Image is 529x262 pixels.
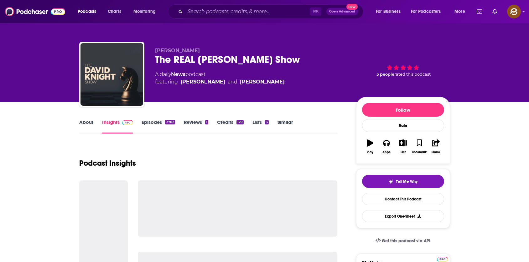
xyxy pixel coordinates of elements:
div: List [401,150,406,154]
div: Apps [382,150,391,154]
button: List [395,135,411,158]
button: Open AdvancedNew [326,8,358,15]
div: Play [367,150,373,154]
div: Bookmark [412,150,427,154]
a: David Knight [180,78,225,86]
div: 3 [265,120,269,124]
button: open menu [129,7,164,17]
span: Charts [108,7,121,16]
a: Contact This Podcast [362,193,444,205]
button: open menu [450,7,473,17]
a: Show notifications dropdown [474,6,485,17]
a: Show notifications dropdown [490,6,500,17]
img: The REAL David Knight Show [80,43,143,106]
a: Pro website [437,256,448,262]
img: User Profile [507,5,521,18]
button: tell me why sparkleTell Me Why [362,175,444,188]
span: New [346,4,358,10]
span: For Business [376,7,401,16]
button: open menu [407,7,450,17]
span: and [228,78,237,86]
div: 129 [236,120,243,124]
span: Get this podcast via API [382,238,430,244]
div: 1 [205,120,208,124]
button: Share [428,135,444,158]
div: 3702 [165,120,175,124]
a: Reviews1 [184,119,208,134]
span: Open Advanced [329,10,355,13]
a: Get this podcast via API [371,233,436,249]
div: Share [432,150,440,154]
button: Show profile menu [507,5,521,18]
span: ⌘ K [310,8,321,16]
span: More [454,7,465,16]
span: rated this podcast [394,72,431,77]
button: Follow [362,103,444,117]
img: Podchaser Pro [437,257,448,262]
a: Credits129 [217,119,243,134]
div: A daily podcast [155,71,285,86]
button: open menu [73,7,104,17]
a: Lists3 [252,119,269,134]
img: Podchaser - Follow, Share and Rate Podcasts [5,6,65,18]
a: About [79,119,93,134]
div: Rate [362,119,444,132]
a: Episodes3702 [142,119,175,134]
div: 5 peoplerated this podcast [356,48,450,86]
button: open menu [371,7,408,17]
span: Monitoring [133,7,156,16]
button: Play [362,135,378,158]
span: Podcasts [78,7,96,16]
a: InsightsPodchaser Pro [102,119,133,134]
span: For Podcasters [411,7,441,16]
span: [PERSON_NAME] [155,48,200,53]
img: Podchaser Pro [122,120,133,125]
div: Search podcasts, credits, & more... [174,4,369,19]
button: Export One-Sheet [362,210,444,222]
span: featuring [155,78,285,86]
a: Tony Arterburn [240,78,285,86]
a: Similar [277,119,293,134]
a: Charts [104,7,125,17]
span: Logged in as hey85204 [507,5,521,18]
img: tell me why sparkle [388,179,393,184]
button: Apps [378,135,395,158]
button: Bookmark [411,135,428,158]
input: Search podcasts, credits, & more... [185,7,310,17]
h1: Podcast Insights [79,159,136,168]
a: News [171,71,185,77]
span: 5 people [376,72,394,77]
span: Tell Me Why [396,179,417,184]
